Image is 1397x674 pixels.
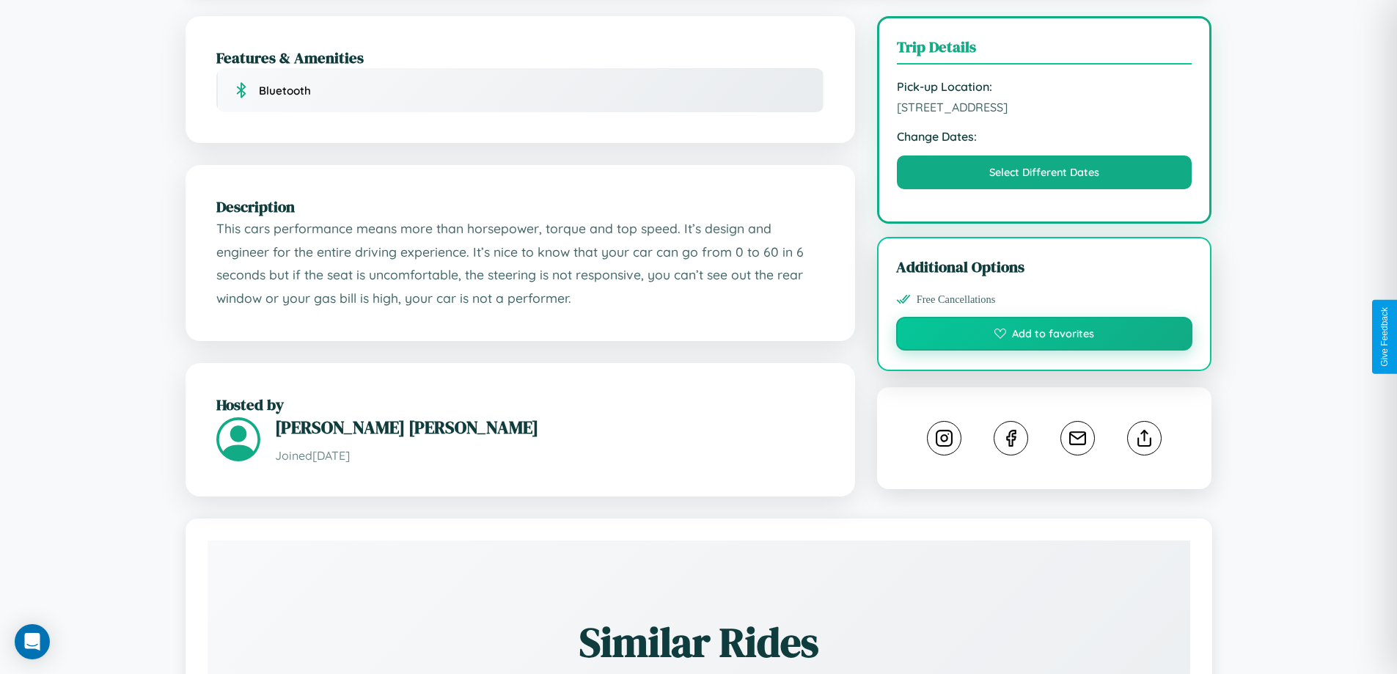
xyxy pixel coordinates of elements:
span: Free Cancellations [917,293,996,306]
span: [STREET_ADDRESS] [897,100,1192,114]
h2: Description [216,196,824,217]
h2: Features & Amenities [216,47,824,68]
strong: Pick-up Location: [897,79,1192,94]
div: Open Intercom Messenger [15,624,50,659]
h3: Trip Details [897,36,1192,65]
h3: Additional Options [896,256,1193,277]
p: Joined [DATE] [275,445,824,466]
span: Bluetooth [259,84,311,98]
strong: Change Dates: [897,129,1192,144]
h2: Hosted by [216,394,824,415]
h3: [PERSON_NAME] [PERSON_NAME] [275,415,824,439]
h2: Similar Rides [259,614,1139,670]
p: This cars performance means more than horsepower, torque and top speed. It’s design and engineer ... [216,217,824,310]
button: Select Different Dates [897,155,1192,189]
div: Give Feedback [1379,307,1390,367]
button: Add to favorites [896,317,1193,351]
